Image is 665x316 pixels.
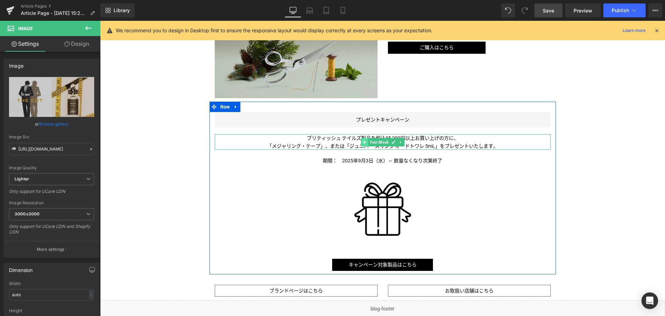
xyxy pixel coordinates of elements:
div: or [9,120,94,128]
b: ザ カット オードパルファム [288,4,348,10]
div: Width [9,281,94,286]
button: More settings [4,241,99,257]
p: More settings [37,246,64,253]
button: Publish [603,3,646,17]
button: Redo [518,3,532,17]
span: Preview [574,7,592,14]
button: More [648,3,662,17]
div: Image [9,59,24,69]
a: Expand / Collapse [131,81,140,91]
a: Mobile [335,3,351,17]
a: Tablet [318,3,335,17]
span: ご購入はこちら [320,24,354,29]
span: ブリティッシュ テイルズ製品を税込35,200円以上お買い上げの方に、 [207,114,358,120]
input: auto [9,289,94,300]
a: ご購入はこちら [288,21,385,33]
div: Open Intercom Messenger [641,292,658,309]
span: Text Block [268,117,290,126]
div: Image Src [9,135,94,139]
a: Browse gallery [39,118,69,130]
a: Expand / Collapse [297,117,304,126]
a: Preview [565,3,601,17]
a: お取扱い店舗はこちら [288,264,451,276]
a: New Library [100,3,135,17]
span: プレゼントキャンペーン [256,96,309,102]
div: Dimension [9,263,33,273]
div: Image Resolution [9,200,94,205]
a: ブランドページはこちら [115,264,277,276]
span: Save [543,7,554,14]
div: Image Quality [9,165,94,170]
span: （全て税込） [376,12,395,16]
input: Link [9,143,94,155]
span: 期間： 2025年9月3日（水）～ 数量なくなり次第終了 [223,137,342,143]
button: Undo [501,3,515,17]
span: Publish [612,8,629,13]
span: 「メジャリング・テープ」、または「ジュニパー スリング オードトワレ 5mL [167,122,335,128]
span: ブランドページはこちら [169,267,223,273]
a: Laptop [301,3,318,17]
span: Image [18,26,33,31]
span: Library [114,7,130,14]
a: キャンペーン対象製品はこちら [232,238,333,250]
p: 100mL ¥35,200 ／ 30mL (オンライン限定) ¥16,390 [288,11,451,18]
span: キャンペーン対象製品はこちら [249,241,317,247]
a: Learn more [620,26,648,35]
span: Row [118,81,132,91]
a: プレゼントキャンペーン [115,91,451,107]
b: Lighter [15,176,29,181]
div: Only support for UCare CDN and Shopify CDN [9,224,94,239]
p: We recommend you to design in Desktop first to ensure the responsive layout would display correct... [116,27,433,34]
a: Article Pages [21,3,100,9]
a: Design [52,36,102,52]
span: Article Page - [DATE] 15:26:28 [21,10,87,16]
span: 」をプレゼントいたします。 [335,122,398,128]
div: Only support for UCare CDN [9,189,94,199]
span: お取扱い店舗はこちら [345,267,393,273]
div: - [89,290,93,299]
div: Height [9,308,94,313]
b: 3000x3000 [15,211,39,216]
a: Desktop [285,3,301,17]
